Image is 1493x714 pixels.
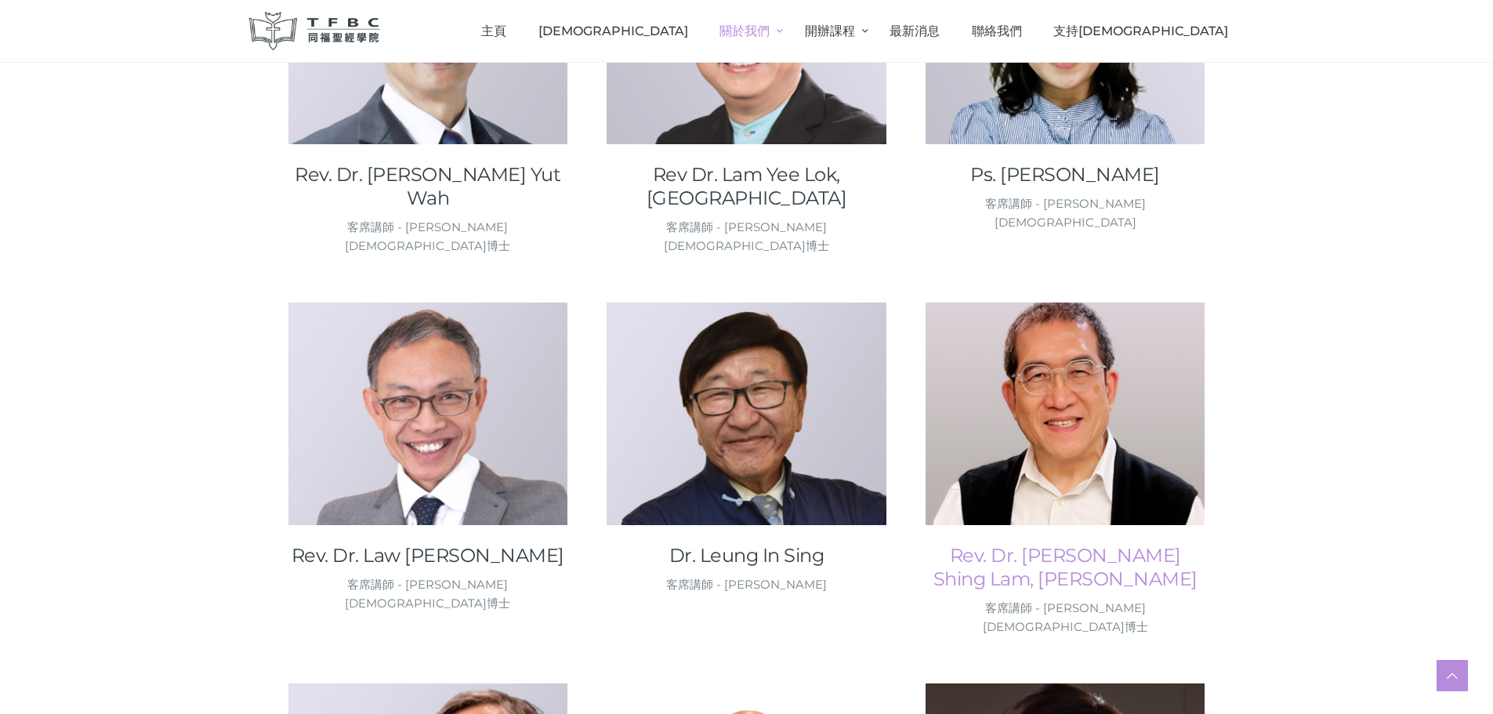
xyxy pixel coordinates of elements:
a: Scroll to top [1437,660,1468,691]
span: 開辦課程 [805,24,855,38]
div: 客席講師 - [PERSON_NAME][DEMOGRAPHIC_DATA]博士 [288,218,568,256]
a: Rev Dr. Lam Yee Lok, [GEOGRAPHIC_DATA] [607,163,886,210]
a: [DEMOGRAPHIC_DATA] [522,8,704,54]
span: 最新消息 [890,24,940,38]
a: 主頁 [466,8,523,54]
span: 主頁 [481,24,506,38]
a: 聯絡我們 [955,8,1038,54]
span: 支持[DEMOGRAPHIC_DATA] [1053,24,1228,38]
a: Rev. Dr. Law [PERSON_NAME] [288,544,568,567]
img: 同福聖經學院 TFBC [249,12,381,50]
a: 最新消息 [874,8,956,54]
a: Dr. Leung In Sing [607,544,886,567]
div: 客席講師 - [PERSON_NAME][DEMOGRAPHIC_DATA]博士 [288,575,568,613]
a: Rev. Dr. [PERSON_NAME] Yut Wah [288,163,568,210]
a: 開辦課程 [788,8,873,54]
div: 客席講師 - [PERSON_NAME][DEMOGRAPHIC_DATA]博士 [607,218,886,256]
a: 關於我們 [704,8,788,54]
div: 客席講師 - [PERSON_NAME][DEMOGRAPHIC_DATA]博士 [926,599,1205,636]
span: 關於我們 [719,24,770,38]
a: Rev. Dr. [PERSON_NAME] Shing Lam, [PERSON_NAME] [926,544,1205,591]
span: [DEMOGRAPHIC_DATA] [538,24,688,38]
a: 支持[DEMOGRAPHIC_DATA] [1038,8,1245,54]
div: 客席講師 - [PERSON_NAME] [607,575,886,594]
span: 聯絡我們 [972,24,1022,38]
div: 客席講師 - [PERSON_NAME][DEMOGRAPHIC_DATA] [926,194,1205,232]
a: Ps. [PERSON_NAME] [926,163,1205,187]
